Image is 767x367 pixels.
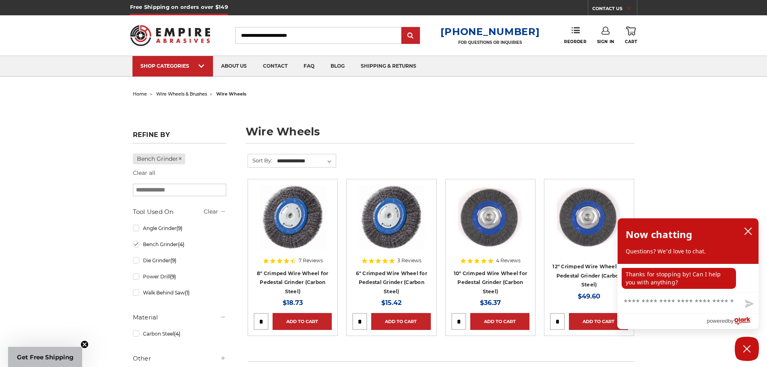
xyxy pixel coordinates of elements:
h2: Now chatting [626,226,692,243]
a: about us [213,56,255,77]
a: 12" Crimped Wire Wheel for Pedestal Grinder (Carbon Steel) [552,263,626,288]
span: wire wheels [216,91,246,97]
a: [PHONE_NUMBER] [440,26,540,37]
p: FOR QUESTIONS OR INQUIRIES [440,40,540,45]
a: Bench Grinder [133,237,226,251]
span: $49.60 [578,292,600,300]
span: Cart [625,39,637,44]
img: 8" Crimped Wire Wheel for Pedestal Grinder [259,185,327,249]
a: 6" Crimped Wire Wheel for Pedestal Grinder (Carbon Steel) [356,270,427,294]
button: Close teaser [81,340,89,348]
span: powered [707,316,728,326]
a: faq [296,56,323,77]
a: Add to Cart [470,313,529,330]
a: Carbon Steel [133,327,226,341]
img: Empire Abrasives [130,20,211,51]
a: wire wheels & brushes [156,91,207,97]
input: Submit [403,28,419,44]
span: (1) [185,290,190,296]
span: (9) [170,274,176,280]
div: chat [618,264,759,292]
a: 6" Crimped Wire Wheel for Pedestal Grinder [352,185,430,263]
a: Add to Cart [371,313,430,330]
select: Sort By: [276,155,336,167]
span: by [728,316,734,326]
a: 8" Crimped Wire Wheel for Pedestal Grinder [254,185,332,263]
img: 10" Crimped Wire Wheel for Pedestal Grinder [458,185,523,249]
a: contact [255,56,296,77]
h5: Refine by [133,131,226,143]
p: Thanks for stopping by! Can I help you with anything? [622,268,736,289]
a: 10" Crimped Wire Wheel for Pedestal Grinder [451,185,529,263]
a: Clear all [133,169,155,176]
a: 10" Crimped Wire Wheel for Pedestal Grinder (Carbon Steel) [454,270,527,294]
button: close chatbox [742,225,755,237]
a: Add to Cart [569,313,628,330]
a: Clear [204,208,218,215]
h5: Material [133,313,226,322]
a: shipping & returns [353,56,424,77]
a: Reorder [564,27,586,44]
span: (9) [170,257,176,263]
h1: wire wheels [246,126,635,143]
a: Powered by Olark [707,314,759,329]
a: 8" Crimped Wire Wheel for Pedestal Grinder (Carbon Steel) [257,270,328,294]
span: $36.37 [480,299,501,307]
h5: Other [133,354,226,363]
p: Questions? We'd love to chat. [626,247,750,255]
span: $15.42 [381,299,401,307]
a: Power Drill [133,270,226,284]
a: Walk Behind Saw [133,286,226,300]
a: Die Grinder [133,253,226,267]
a: Angle Grinder [133,221,226,235]
div: SHOP CATEGORIES [141,63,205,69]
div: olark chatbox [617,218,759,329]
h5: Tool Used On [133,207,226,217]
a: CONTACT US [592,4,637,15]
span: Reorder [564,39,586,44]
a: Add to Cart [273,313,332,330]
a: Bench Grinder [133,153,186,164]
a: blog [323,56,353,77]
img: 12" Crimped Wire Wheel for Pedestal Grinder [557,185,621,249]
span: Sign In [597,39,614,44]
span: (9) [176,225,182,231]
span: (4) [174,331,180,337]
button: Send message [738,295,759,313]
span: (4) [178,241,184,247]
img: 6" Crimped Wire Wheel for Pedestal Grinder [358,185,425,249]
a: 12" Crimped Wire Wheel for Pedestal Grinder [550,185,628,263]
label: Sort By: [248,154,272,166]
a: home [133,91,147,97]
span: $18.73 [283,299,303,307]
span: Get Free Shipping [17,353,74,361]
a: Cart [625,27,637,44]
button: Close Chatbox [735,337,759,361]
div: Get Free ShippingClose teaser [8,347,82,367]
